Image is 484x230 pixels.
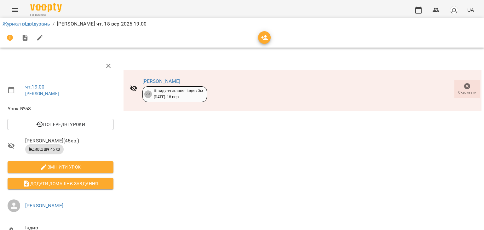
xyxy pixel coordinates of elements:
span: [PERSON_NAME] ( 45 хв. ) [25,137,113,145]
a: [PERSON_NAME] [25,203,63,209]
span: Попередні уроки [13,121,108,128]
p: [PERSON_NAME] чт, 18 вер 2025 19:00 [57,20,147,28]
span: Урок №58 [8,105,113,112]
nav: breadcrumb [3,20,481,28]
span: індивід шч 45 хв [25,147,64,152]
a: [PERSON_NAME] [25,91,59,96]
span: Додати домашнє завдання [13,180,108,187]
span: UA [467,7,474,13]
div: 23 [144,90,152,98]
img: Voopty Logo [30,3,62,12]
span: For Business [30,13,62,17]
button: Menu [8,3,23,18]
span: Змінити урок [13,163,108,171]
img: avatar_s.png [450,6,458,14]
button: UA [465,4,476,16]
a: [PERSON_NAME] [142,78,181,84]
a: Журнал відвідувань [3,21,50,27]
button: Додати домашнє завдання [8,178,113,189]
div: Швидкочитання: Індив 3м [DATE] - 18 вер [154,88,203,100]
a: чт , 19:00 [25,84,44,90]
button: Змінити урок [8,161,113,173]
li: / [53,20,55,28]
button: Скасувати [454,80,480,98]
button: Попередні уроки [8,119,113,130]
span: Скасувати [458,90,476,95]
